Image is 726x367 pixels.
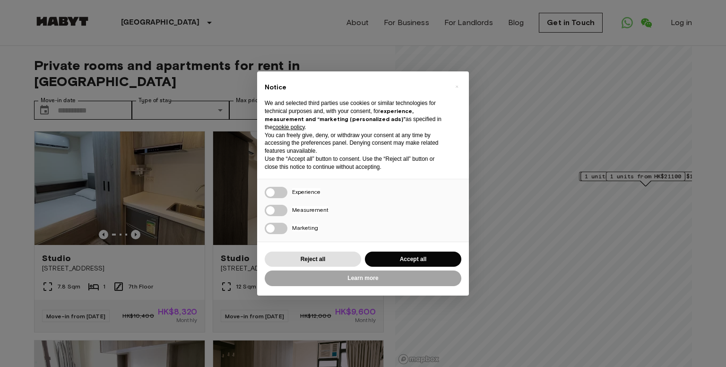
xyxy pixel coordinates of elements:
[265,107,414,122] strong: experience, measurement and “marketing (personalized ads)”
[265,155,446,171] p: Use the “Accept all” button to consent. Use the “Reject all” button or close this notice to conti...
[292,224,318,231] span: Marketing
[265,252,361,267] button: Reject all
[449,79,464,94] button: Close this notice
[265,131,446,155] p: You can freely give, deny, or withdraw your consent at any time by accessing the preferences pane...
[265,271,461,286] button: Learn more
[455,81,458,92] span: ×
[292,188,320,195] span: Experience
[265,83,446,92] h2: Notice
[292,206,328,213] span: Measurement
[273,124,305,131] a: cookie policy
[365,252,461,267] button: Accept all
[265,99,446,131] p: We and selected third parties use cookies or similar technologies for technical purposes and, wit...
